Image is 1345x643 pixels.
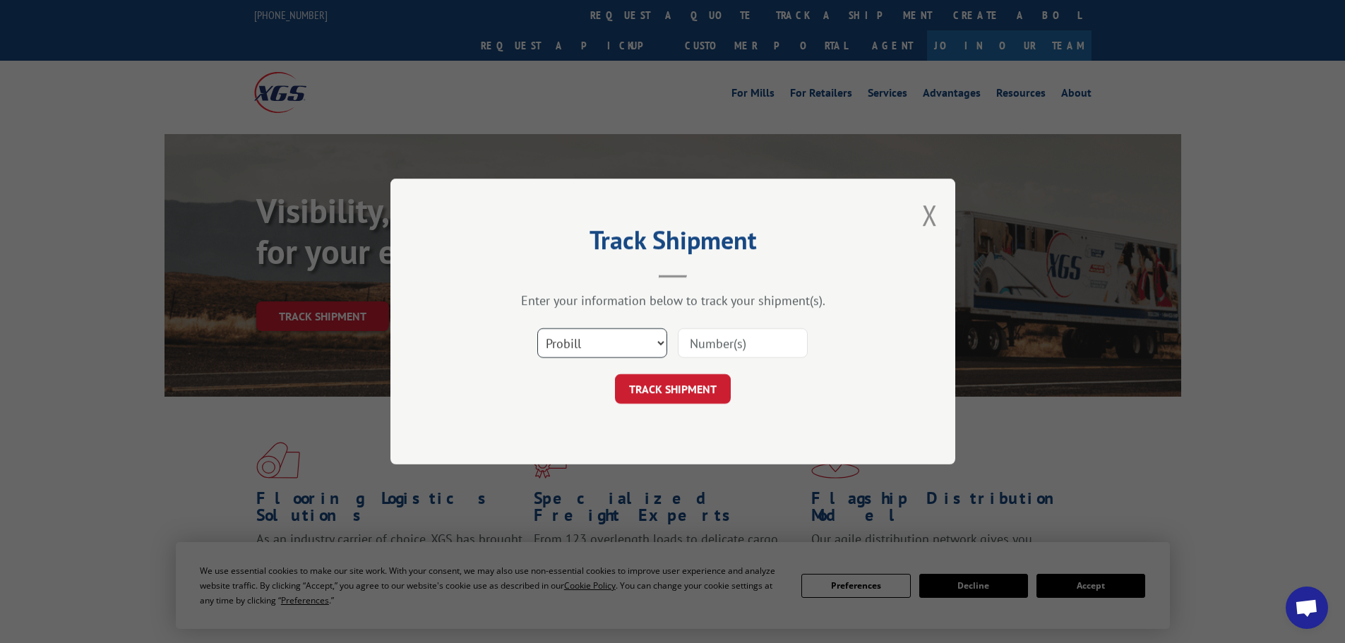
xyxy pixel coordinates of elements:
[461,230,885,257] h2: Track Shipment
[461,292,885,308] div: Enter your information below to track your shipment(s).
[615,374,731,404] button: TRACK SHIPMENT
[1286,587,1328,629] a: Open chat
[922,196,938,234] button: Close modal
[678,328,808,358] input: Number(s)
